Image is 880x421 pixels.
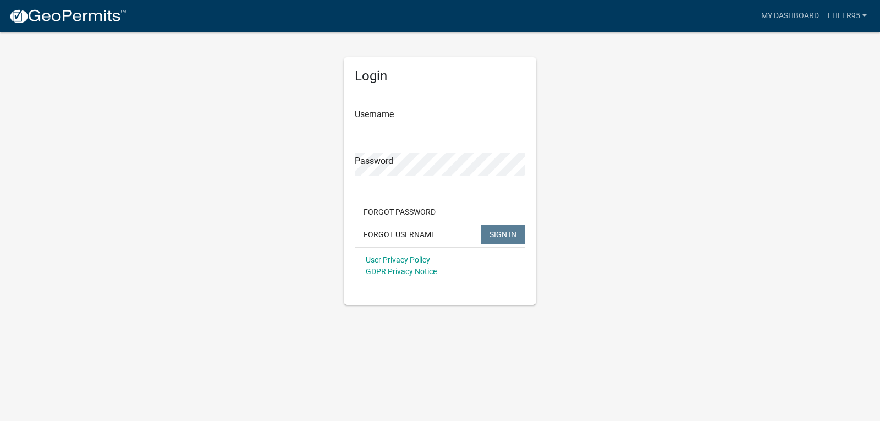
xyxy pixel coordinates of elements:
span: SIGN IN [490,229,516,238]
button: Forgot Password [355,202,444,222]
a: My Dashboard [757,6,823,26]
h5: Login [355,68,525,84]
a: Ehler95 [823,6,871,26]
a: GDPR Privacy Notice [366,267,437,276]
a: User Privacy Policy [366,255,430,264]
button: Forgot Username [355,225,444,244]
button: SIGN IN [481,225,525,244]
